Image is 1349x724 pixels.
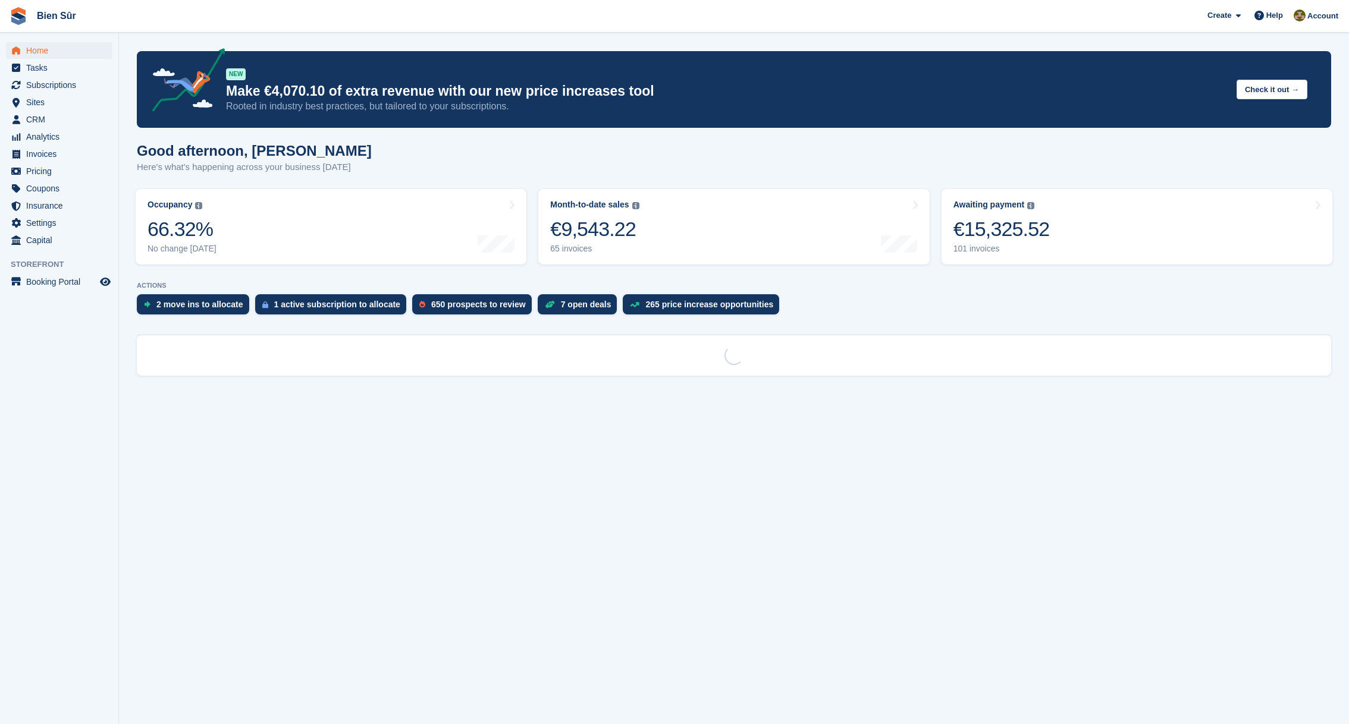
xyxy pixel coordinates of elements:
[550,244,639,254] div: 65 invoices
[137,160,372,174] p: Here's what's happening across your business [DATE]
[419,301,425,308] img: prospect-51fa495bee0391a8d652442698ab0144808aea92771e9ea1ae160a38d050c398.svg
[953,217,1050,241] div: €15,325.52
[6,180,112,197] a: menu
[6,146,112,162] a: menu
[148,217,217,241] div: 66.32%
[6,273,112,290] a: menu
[26,146,98,162] span: Invoices
[953,200,1025,210] div: Awaiting payment
[226,83,1227,100] p: Make €4,070.10 of extra revenue with our new price increases tool
[10,7,27,25] img: stora-icon-8386f47178a22dfd0bd8f6a31ec36ba5ce8667c1dd55bd0f319d3a0aa187defe.svg
[6,94,112,111] a: menu
[226,68,246,80] div: NEW
[561,300,611,309] div: 7 open deals
[148,200,192,210] div: Occupancy
[6,232,112,248] a: menu
[26,128,98,145] span: Analytics
[136,189,526,265] a: Occupancy 66.32% No change [DATE]
[623,294,785,320] a: 265 price increase opportunities
[226,100,1227,113] p: Rooted in industry best practices, but tailored to your subscriptions.
[11,259,118,270] span: Storefront
[412,294,538,320] a: 650 prospects to review
[630,302,639,307] img: price_increase_opportunities-93ffe204e8149a01c8c9dc8f82e8f89637d9d84a8eef4429ea346261dce0b2c0.svg
[137,294,255,320] a: 2 move ins to allocate
[6,111,112,128] a: menu
[144,301,150,308] img: move_ins_to_allocate_icon-fdf77a2bb77ea45bf5b3d319d69a93e2d87916cf1d5bf7949dd705db3b84f3ca.svg
[156,300,243,309] div: 2 move ins to allocate
[6,215,112,231] a: menu
[255,294,412,320] a: 1 active subscription to allocate
[26,94,98,111] span: Sites
[137,282,1331,289] p: ACTIONS
[98,275,112,289] a: Preview store
[26,77,98,93] span: Subscriptions
[26,197,98,214] span: Insurance
[6,163,112,180] a: menu
[26,215,98,231] span: Settings
[26,59,98,76] span: Tasks
[538,189,929,265] a: Month-to-date sales €9,543.22 65 invoices
[1307,10,1338,22] span: Account
[645,300,773,309] div: 265 price increase opportunities
[550,200,629,210] div: Month-to-date sales
[26,111,98,128] span: CRM
[1294,10,1306,21] img: Matthieu Burnand
[26,180,98,197] span: Coupons
[431,300,526,309] div: 650 prospects to review
[26,163,98,180] span: Pricing
[148,244,217,254] div: No change [DATE]
[550,217,639,241] div: €9,543.22
[195,202,202,209] img: icon-info-grey-7440780725fd019a000dd9b08b2336e03edf1995a4989e88bcd33f0948082b44.svg
[538,294,623,320] a: 7 open deals
[1027,202,1034,209] img: icon-info-grey-7440780725fd019a000dd9b08b2336e03edf1995a4989e88bcd33f0948082b44.svg
[632,202,639,209] img: icon-info-grey-7440780725fd019a000dd9b08b2336e03edf1995a4989e88bcd33f0948082b44.svg
[6,42,112,59] a: menu
[26,42,98,59] span: Home
[26,232,98,248] span: Capital
[1266,10,1283,21] span: Help
[32,6,81,26] a: Bien Sûr
[953,244,1050,254] div: 101 invoices
[1207,10,1231,21] span: Create
[942,189,1332,265] a: Awaiting payment €15,325.52 101 invoices
[6,128,112,145] a: menu
[6,59,112,76] a: menu
[142,48,225,116] img: price-adjustments-announcement-icon-8257ccfd72463d97f412b2fc003d46551f7dbcb40ab6d574587a9cd5c0d94...
[545,300,555,309] img: deal-1b604bf984904fb50ccaf53a9ad4b4a5d6e5aea283cecdc64d6e3604feb123c2.svg
[6,77,112,93] a: menu
[26,273,98,290] span: Booking Portal
[137,143,372,159] h1: Good afternoon, [PERSON_NAME]
[274,300,400,309] div: 1 active subscription to allocate
[6,197,112,214] a: menu
[262,301,268,309] img: active_subscription_to_allocate_icon-d502201f5373d7db506a760aba3b589e785aa758c864c3986d89f69b8ff3...
[1237,80,1307,99] button: Check it out →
